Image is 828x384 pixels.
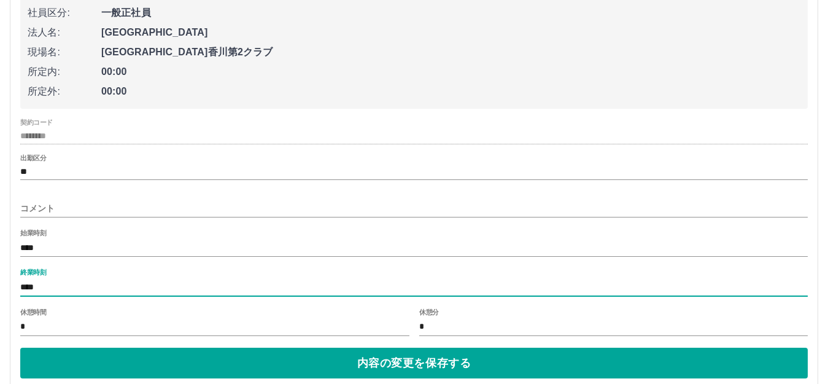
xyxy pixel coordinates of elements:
[28,84,101,99] span: 所定外:
[28,45,101,60] span: 現場名:
[20,348,808,378] button: 内容の変更を保存する
[20,154,46,163] label: 出勤区分
[101,25,800,40] span: [GEOGRAPHIC_DATA]
[101,6,800,20] span: 一般正社員
[20,307,46,316] label: 休憩時間
[20,117,53,127] label: 契約コード
[28,25,101,40] span: 法人名:
[101,84,800,99] span: 00:00
[419,307,439,316] label: 休憩分
[20,268,46,277] label: 終業時刻
[28,65,101,79] span: 所定内:
[101,45,800,60] span: [GEOGRAPHIC_DATA]香川第2クラブ
[28,6,101,20] span: 社員区分:
[20,229,46,238] label: 始業時刻
[101,65,800,79] span: 00:00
